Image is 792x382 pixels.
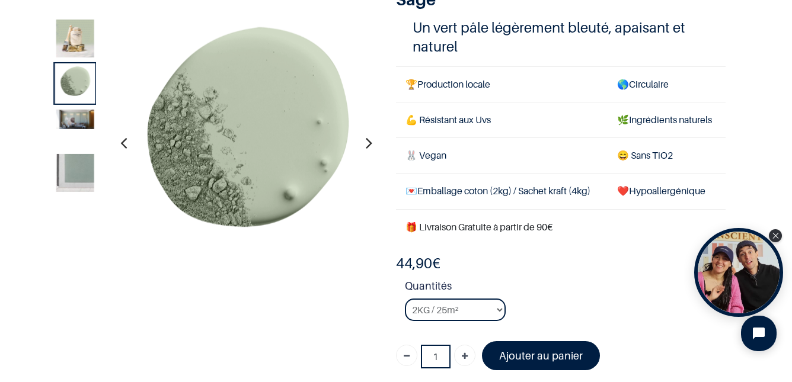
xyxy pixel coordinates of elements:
[608,102,726,138] td: Ingrédients naturels
[56,110,94,129] img: Product image
[499,349,583,362] font: Ajouter au panier
[405,278,726,298] strong: Quantités
[617,149,636,161] span: 😄 S
[608,174,726,209] td: ❤️Hypoallergénique
[396,255,440,272] b: €
[617,114,629,126] span: 🌿
[396,255,432,272] span: 44,90
[405,221,553,233] font: 🎁 Livraison Gratuite à partir de 90€
[731,306,787,361] iframe: Tidio Chat
[56,155,94,192] img: Product image
[405,114,491,126] span: 💪 Résistant aux Uvs
[413,18,710,55] h4: Un vert pâle légèrement bleuté, apaisant et naturel
[56,20,94,57] img: Product image
[694,228,783,317] div: Open Tolstoy
[405,78,417,90] span: 🏆
[608,138,726,174] td: ans TiO2
[396,345,417,366] a: Supprimer
[56,65,94,102] img: Product image
[396,174,608,209] td: Emballage coton (2kg) / Sachet kraft (4kg)
[617,78,629,90] span: 🌎
[405,185,417,197] span: 💌
[482,341,600,370] a: Ajouter au panier
[396,66,608,102] td: Production locale
[694,228,783,317] div: Tolstoy bubble widget
[117,14,376,272] img: Product image
[608,66,726,102] td: Circulaire
[405,149,446,161] span: 🐰 Vegan
[769,229,782,242] div: Close Tolstoy widget
[694,228,783,317] div: Open Tolstoy widget
[454,345,475,366] a: Ajouter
